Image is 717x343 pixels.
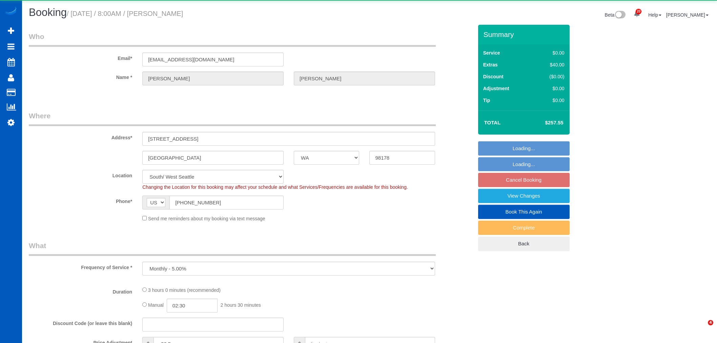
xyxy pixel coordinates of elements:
label: Duration [24,286,137,295]
span: Changing the Location for this booking may affect your schedule and what Services/Frequencies are... [142,184,408,190]
span: Manual [148,302,164,308]
label: Phone* [24,196,137,205]
input: City* [142,151,284,165]
a: Help [648,12,661,18]
label: Email* [24,53,137,62]
div: $40.00 [535,61,565,68]
span: 2 hours 30 minutes [221,302,261,308]
span: 4 [708,320,713,325]
div: $0.00 [535,49,565,56]
strong: Total [484,120,501,125]
a: View Changes [478,189,570,203]
label: Tip [483,97,490,104]
img: Automaid Logo [4,7,18,16]
label: Frequency of Service * [24,262,137,271]
span: 20 [636,9,641,14]
div: ($0.00) [535,73,565,80]
div: $0.00 [535,85,565,92]
a: Beta [605,12,626,18]
label: Discount Code (or leave this blank) [24,318,137,327]
a: [PERSON_NAME] [666,12,709,18]
legend: What [29,241,436,256]
h4: $257.55 [525,120,563,126]
a: 20 [630,7,643,22]
iframe: Intercom live chat [694,320,710,336]
span: Send me reminders about my booking via text message [148,216,265,221]
label: Adjustment [483,85,509,92]
legend: Who [29,32,436,47]
input: Zip Code* [369,151,435,165]
label: Name * [24,72,137,81]
label: Service [483,49,500,56]
img: New interface [614,11,626,20]
legend: Where [29,111,436,126]
input: First Name* [142,72,284,85]
a: Book This Again [478,205,570,219]
h3: Summary [484,31,566,38]
input: Phone* [169,196,284,209]
small: / [DATE] / 8:00AM / [PERSON_NAME] [67,10,183,17]
span: Booking [29,6,67,18]
input: Email* [142,53,284,66]
label: Extras [483,61,498,68]
label: Address* [24,132,137,141]
label: Discount [483,73,504,80]
div: $0.00 [535,97,565,104]
a: Back [478,237,570,251]
span: 3 hours 0 minutes (recommended) [148,287,221,293]
label: Location [24,170,137,179]
input: Last Name* [294,72,435,85]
